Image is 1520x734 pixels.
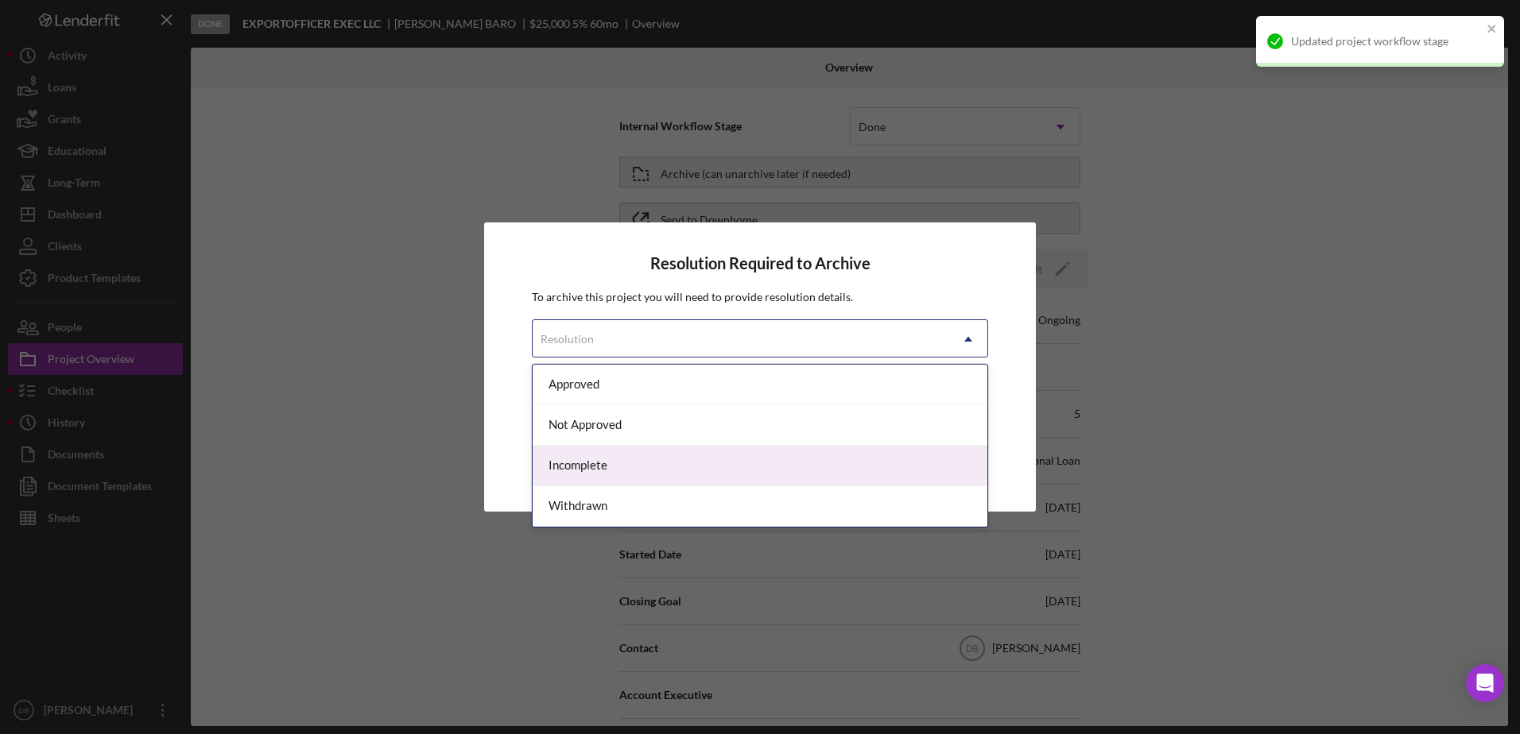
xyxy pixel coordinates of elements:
button: close [1487,22,1498,37]
div: Updated project workflow stage [1291,35,1482,48]
div: Incomplete [533,446,987,486]
div: Withdrawn [533,486,987,527]
div: Not Approved [533,405,987,446]
div: Approved [533,365,987,405]
div: Resolution [541,333,594,346]
h4: Resolution Required to Archive [532,254,988,272]
p: To archive this project you will need to provide resolution details. [532,288,988,306]
div: Open Intercom Messenger [1466,664,1504,702]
